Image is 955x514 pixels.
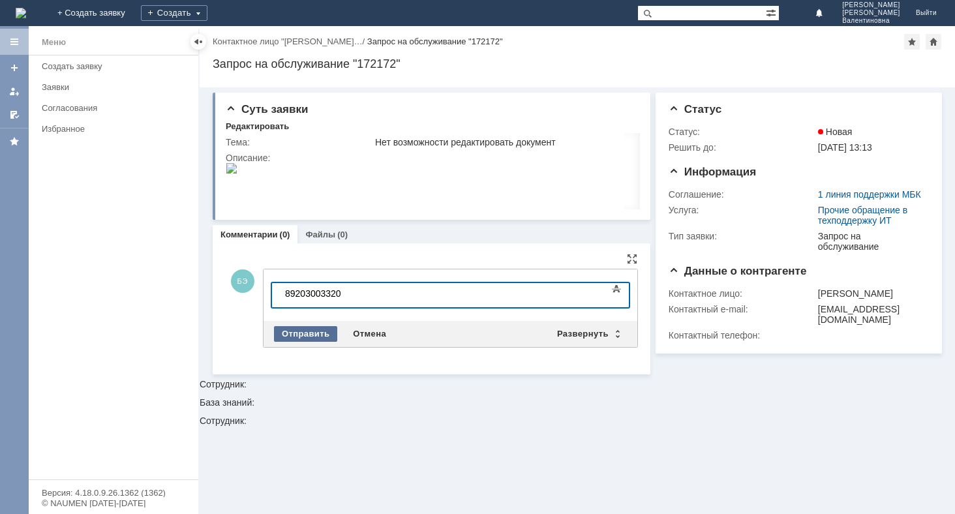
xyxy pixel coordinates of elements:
[842,17,900,25] span: Валентиновна
[141,5,207,21] div: Создать
[669,103,721,115] span: Статус
[226,121,289,132] div: Редактировать
[42,489,185,497] div: Версия: 4.18.0.9.26.1362 (1362)
[818,288,924,299] div: [PERSON_NAME]
[367,37,503,46] div: Запрос на обслуживание "172172"
[42,61,190,71] div: Создать заявку
[190,34,206,50] div: Скрыть меню
[904,34,920,50] div: Добавить в избранное
[669,288,815,299] div: Контактное лицо:
[669,330,815,340] div: Контактный телефон:
[818,142,872,153] span: [DATE] 13:13
[226,153,682,163] div: Описание:
[627,254,637,264] div: На всю страницу
[669,142,815,153] div: Решить до:
[818,127,853,137] span: Новая
[213,37,367,46] div: /
[4,104,25,125] a: Мои согласования
[766,6,779,18] span: Расширенный поиск
[818,304,924,325] div: [EMAIL_ADDRESS][DOMAIN_NAME]
[669,304,815,314] div: Контактный e-mail:
[226,103,308,115] span: Суть заявки
[16,8,26,18] img: logo
[231,269,254,293] span: БЭ
[842,1,900,9] span: [PERSON_NAME]
[669,265,807,277] span: Данные о контрагенте
[213,37,363,46] a: Контактное лицо "[PERSON_NAME]…
[337,230,348,239] div: (0)
[669,127,815,137] div: Статус:
[609,281,624,297] span: Показать панель инструментов
[375,137,680,147] div: Нет возможности редактировать документ
[37,77,196,97] a: Заявки
[42,35,66,50] div: Меню
[200,398,955,407] div: База знаний:
[926,34,941,50] div: Сделать домашней страницей
[842,9,900,17] span: [PERSON_NAME]
[37,56,196,76] a: Создать заявку
[220,230,278,239] a: Комментарии
[5,5,190,16] div: 89203003320
[200,416,955,425] div: Сотрудник:
[4,57,25,78] a: Создать заявку
[42,499,185,507] div: © NAUMEN [DATE]-[DATE]
[669,205,815,215] div: Услуга:
[4,81,25,102] a: Мои заявки
[226,137,372,147] div: Тема:
[37,98,196,118] a: Согласования
[818,205,907,226] a: Прочие обращение в техподдержку ИТ
[669,231,815,241] div: Тип заявки:
[200,87,955,389] div: Сотрудник:
[669,166,756,178] span: Информация
[42,124,176,134] div: Избранное
[16,8,26,18] a: Перейти на домашнюю страницу
[818,189,921,200] a: 1 линия поддержки МБК
[42,103,190,113] div: Согласования
[280,230,290,239] div: (0)
[305,230,335,239] a: Файлы
[42,82,190,92] div: Заявки
[669,189,815,200] div: Соглашение:
[818,231,924,252] div: Запрос на обслуживание
[213,57,942,70] div: Запрос на обслуживание "172172"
